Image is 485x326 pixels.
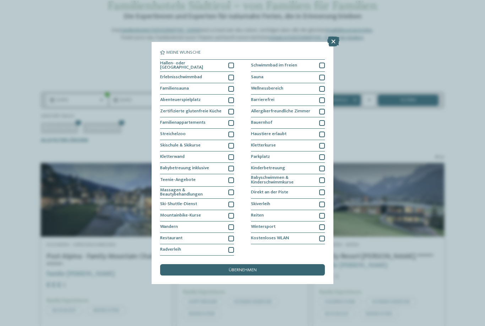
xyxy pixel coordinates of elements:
[251,121,272,125] span: Bauernhof
[251,86,283,91] span: Wellnessbereich
[160,166,209,171] span: Babybetreuung inklusive
[160,155,185,159] span: Kletterwand
[160,143,201,148] span: Skischule & Skikurse
[251,236,289,241] span: Kostenloses WLAN
[160,132,186,137] span: Streichelzoo
[160,202,197,207] span: Ski-Shuttle-Dienst
[160,178,196,182] span: Teenie-Angebote
[251,225,276,229] span: Wintersport
[251,166,285,171] span: Kinderbetreuung
[251,63,297,68] span: Schwimmbad im Freien
[251,98,274,102] span: Barrierefrei
[251,155,270,159] span: Parkplatz
[251,176,315,185] span: Babyschwimmen & Kinderschwimmkurse
[166,50,201,55] span: Meine Wünsche
[251,109,310,114] span: Allergikerfreundliche Zimmer
[160,75,202,80] span: Erlebnisschwimmbad
[160,86,189,91] span: Familiensauna
[160,213,201,218] span: Mountainbike-Kurse
[251,213,264,218] span: Reiten
[251,75,263,80] span: Sauna
[251,143,276,148] span: Kletterkurse
[160,109,222,114] span: Zertifizierte glutenfreie Küche
[251,132,287,137] span: Haustiere erlaubt
[251,202,270,207] span: Skiverleih
[160,121,206,125] span: Familienappartements
[160,247,181,252] span: Radverleih
[160,188,224,197] span: Massagen & Beautybehandlungen
[160,236,182,241] span: Restaurant
[160,98,201,102] span: Abenteuerspielplatz
[229,268,257,273] span: übernehmen
[160,61,224,70] span: Hallen- oder [GEOGRAPHIC_DATA]
[251,190,288,195] span: Direkt an der Piste
[160,225,178,229] span: Wandern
